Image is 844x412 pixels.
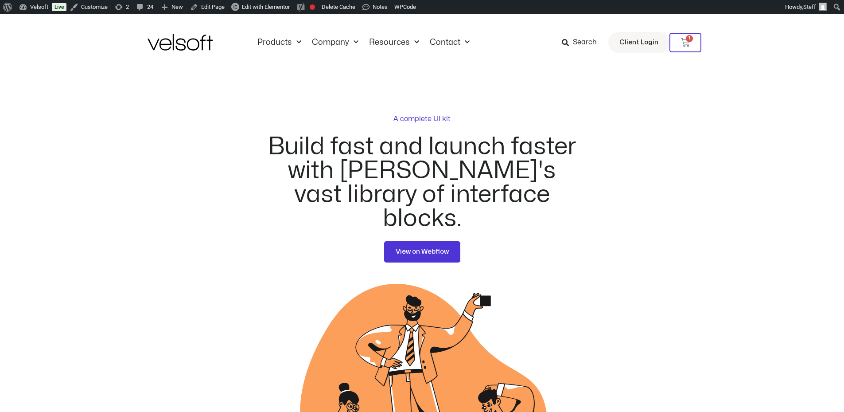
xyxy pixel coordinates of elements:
span: Client Login [619,37,658,48]
h2: Build fast and launch faster with [PERSON_NAME]'s vast library of interface blocks. [263,135,582,231]
span: Edit with Elementor [242,4,290,10]
div: Focus keyphrase not set [310,4,315,10]
span: 1 [686,35,693,42]
img: Velsoft Training Materials [148,34,213,51]
a: View on Webflow [384,241,460,263]
a: CompanyMenu Toggle [307,38,364,47]
a: Search [562,35,603,50]
a: Client Login [608,32,669,53]
nav: Menu [252,38,475,47]
a: ContactMenu Toggle [424,38,475,47]
iframe: chat widget [731,392,840,412]
a: 1 [669,33,701,52]
iframe: chat widget [680,215,840,390]
a: ResourcesMenu Toggle [364,38,424,47]
span: View on Webflow [396,247,449,257]
a: ProductsMenu Toggle [252,38,307,47]
span: Search [573,37,597,48]
span: Steff [803,4,816,10]
p: A complete UI kit [393,114,451,124]
a: Live [52,3,66,11]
